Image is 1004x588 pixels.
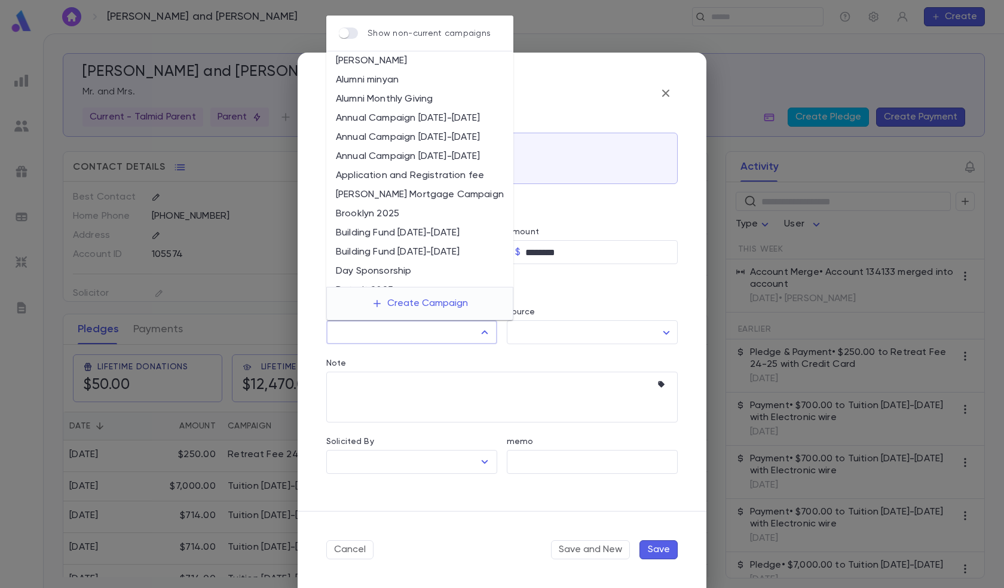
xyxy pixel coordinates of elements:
[326,281,513,300] li: Detroit 2025
[476,454,493,470] button: Open
[326,437,374,446] label: Solicited By
[326,109,513,128] li: Annual Campaign [DATE]-[DATE]
[326,243,513,262] li: Building Fund [DATE]-[DATE]
[507,321,678,344] div: ​
[326,359,347,368] label: Note
[326,90,513,109] li: Alumni Monthly Giving
[476,324,493,341] button: Close
[326,185,513,204] li: [PERSON_NAME] Mortgage Campaign
[507,307,535,317] label: Source
[368,29,491,38] p: Show non-current campaigns
[326,223,513,243] li: Building Fund [DATE]-[DATE]
[362,292,477,315] button: Create Campaign
[326,147,513,166] li: Annual Campaign [DATE]-[DATE]
[326,540,374,559] button: Cancel
[326,128,513,147] li: Annual Campaign [DATE]-[DATE]
[326,166,513,185] li: Application and Registration fee
[326,204,513,223] li: Brooklyn 2025
[515,246,521,258] p: $
[639,540,678,559] button: Save
[326,71,513,90] li: Alumni minyan
[326,51,513,71] li: [PERSON_NAME]
[507,437,534,446] label: memo
[507,227,539,237] label: Amount
[551,540,630,559] button: Save and New
[326,262,513,281] li: Day Sponsorship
